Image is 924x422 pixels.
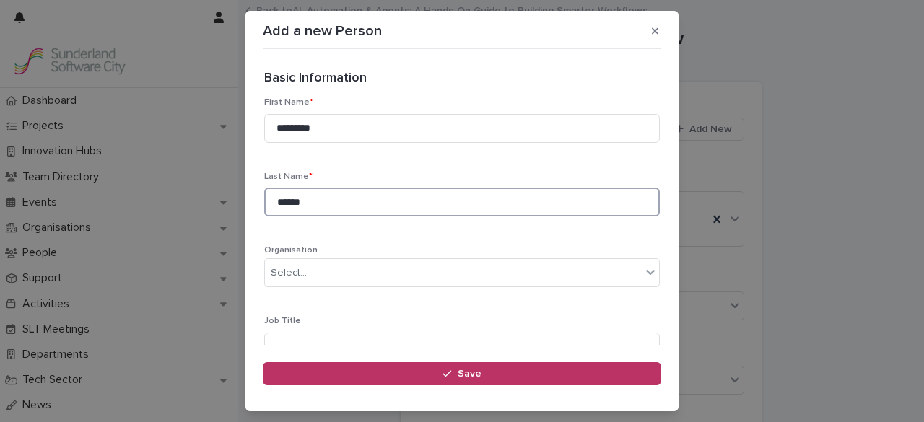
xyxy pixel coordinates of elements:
[264,317,301,325] span: Job Title
[263,362,661,385] button: Save
[264,98,313,107] span: First Name
[264,71,367,87] h2: Basic Information
[264,172,313,181] span: Last Name
[264,246,318,255] span: Organisation
[271,265,307,281] div: Select...
[263,22,382,40] p: Add a new Person
[458,369,481,379] span: Save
